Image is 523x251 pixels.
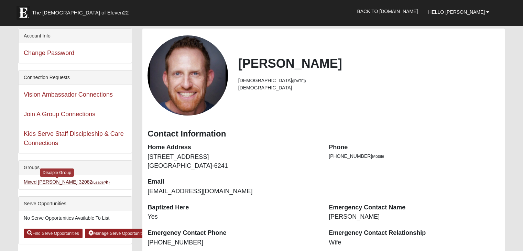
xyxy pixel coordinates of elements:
[352,3,423,20] a: Back to [DOMAIN_NAME]
[238,56,500,71] h2: [PERSON_NAME]
[428,9,485,15] span: Hello [PERSON_NAME]
[329,203,500,212] dt: Emergency Contact Name
[292,79,306,83] small: ([DATE])
[148,203,318,212] dt: Baptized Here
[329,229,500,238] dt: Emergency Contact Relationship
[40,168,74,176] div: Disciple Group
[148,212,318,221] dd: Yes
[19,211,132,225] li: No Serve Opportunities Available To List
[24,179,110,185] a: Mixed [PERSON_NAME] 32082(Leader)
[329,238,500,247] dd: Wife
[238,84,500,91] li: [DEMOGRAPHIC_DATA]
[329,212,500,221] dd: [PERSON_NAME]
[19,70,132,85] div: Connection Requests
[13,2,151,20] a: The [DEMOGRAPHIC_DATA] of Eleven22
[148,177,318,186] dt: Email
[19,29,132,43] div: Account Info
[148,143,318,152] dt: Home Address
[17,6,30,20] img: Eleven22 logo
[92,180,110,184] small: (Leader )
[24,229,83,238] a: Find Serve Opportunities
[329,143,500,152] dt: Phone
[148,229,318,238] dt: Emergency Contact Phone
[19,161,132,175] div: Groups
[329,153,500,160] li: [PHONE_NUMBER]
[238,77,500,84] li: [DEMOGRAPHIC_DATA]
[24,111,95,118] a: Join A Group Connections
[423,3,494,21] a: Hello [PERSON_NAME]
[32,9,129,16] span: The [DEMOGRAPHIC_DATA] of Eleven22
[24,130,124,146] a: Kids Serve Staff Discipleship & Care Connections
[372,154,384,159] span: Mobile
[148,187,318,196] dd: [EMAIL_ADDRESS][DOMAIN_NAME]
[85,229,151,238] a: Manage Serve Opportunities
[148,238,318,247] dd: [PHONE_NUMBER]
[148,153,318,170] dd: [STREET_ADDRESS] [GEOGRAPHIC_DATA]-6241
[148,35,228,116] a: View Fullsize Photo
[24,50,74,56] a: Change Password
[24,91,113,98] a: Vision Ambassador Connections
[19,197,132,211] div: Serve Opportunities
[148,129,500,139] h3: Contact Information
